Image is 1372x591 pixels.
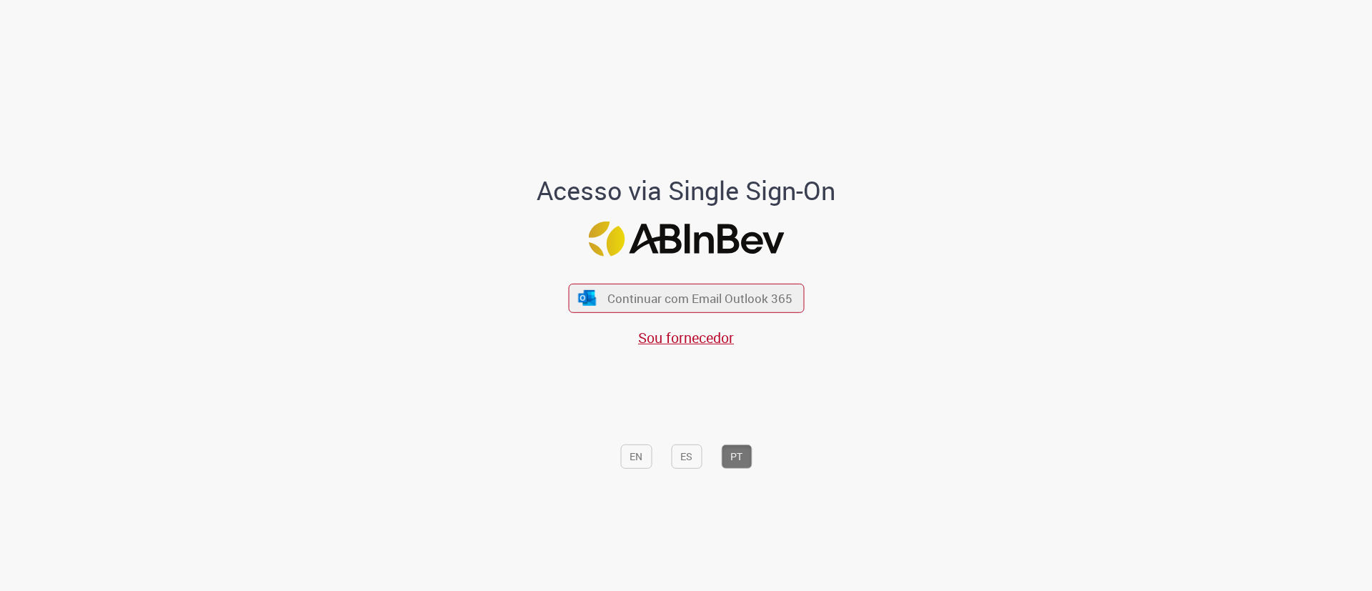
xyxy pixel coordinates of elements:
h1: Acesso via Single Sign-On [488,177,885,205]
span: Continuar com Email Outlook 365 [607,290,792,307]
button: ícone Azure/Microsoft 360 Continuar com Email Outlook 365 [568,284,804,313]
button: ES [671,445,702,469]
button: PT [721,445,752,469]
img: ícone Azure/Microsoft 360 [577,290,597,305]
button: EN [620,445,652,469]
img: Logo ABInBev [588,222,784,257]
a: Sou fornecedor [638,328,734,347]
